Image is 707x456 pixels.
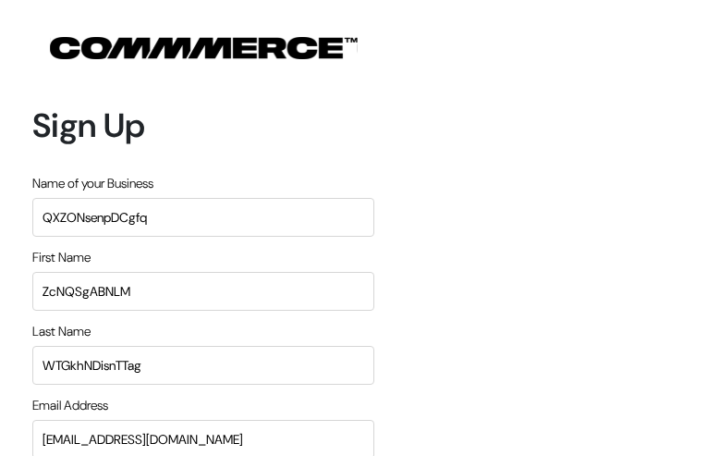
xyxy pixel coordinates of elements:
label: First Name [32,248,91,267]
label: Email Address [32,396,108,415]
img: COMMMERCE [50,37,358,59]
label: Name of your Business [32,174,153,193]
h1: Sign Up [32,105,374,145]
label: Last Name [32,322,91,341]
